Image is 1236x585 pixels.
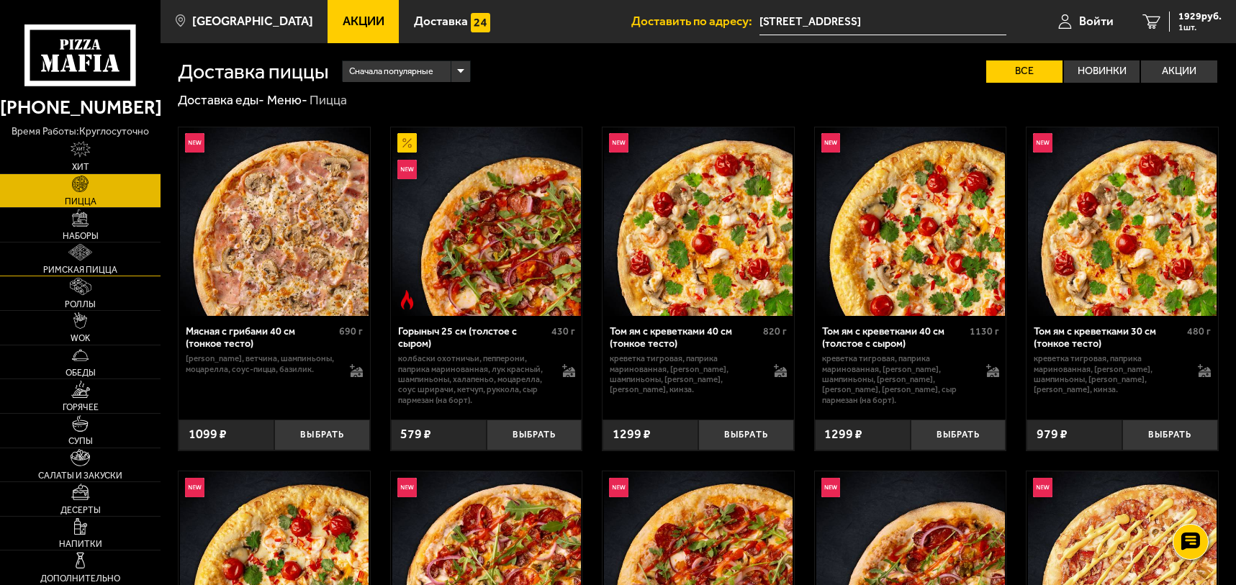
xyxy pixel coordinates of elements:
img: Новинка [609,133,628,153]
img: Новинка [1033,133,1052,153]
span: Горячее [63,403,99,412]
img: Новинка [185,478,204,497]
a: НовинкаМясная с грибами 40 см (тонкое тесто) [179,127,370,316]
img: Новинка [397,478,417,497]
label: Новинки [1064,60,1140,82]
a: НовинкаТом ям с креветками 30 см (тонкое тесто) [1027,127,1218,316]
img: Новинка [1033,478,1052,497]
span: [GEOGRAPHIC_DATA] [192,15,313,27]
span: Десерты [60,506,101,514]
img: Новинка [609,478,628,497]
img: Новинка [185,133,204,153]
span: Доставить по адресу: [631,15,759,27]
span: 1 шт. [1178,23,1222,32]
div: Горыныч 25 см (толстое с сыром) [398,325,548,350]
img: Том ям с креветками 40 см (тонкое тесто) [604,127,793,316]
span: 979 ₽ [1037,428,1068,441]
span: Супы [68,437,93,445]
p: [PERSON_NAME], ветчина, шампиньоны, моцарелла, соус-пицца, базилик. [186,353,337,374]
img: 15daf4d41897b9f0e9f617042186c801.svg [471,13,490,32]
span: Хит [72,163,89,171]
span: 1299 ₽ [613,428,651,441]
a: НовинкаТом ям с креветками 40 см (тонкое тесто) [603,127,794,316]
span: 1299 ₽ [824,428,862,441]
div: Том ям с креветками 40 см (толстое с сыром) [822,325,966,350]
a: Доставка еды- [178,92,264,108]
img: Новинка [821,478,841,497]
h1: Доставка пиццы [178,61,329,82]
button: Выбрать [911,420,1006,451]
span: Обеды [66,368,96,377]
span: WOK [71,334,90,343]
span: Римская пицца [43,266,117,274]
span: Доставка [414,15,468,27]
p: креветка тигровая, паприка маринованная, [PERSON_NAME], шампиньоны, [PERSON_NAME], [PERSON_NAME],... [610,353,761,394]
img: Том ям с креветками 30 см (тонкое тесто) [1028,127,1217,316]
div: Пицца [310,92,347,109]
label: Все [986,60,1063,82]
span: Роллы [65,300,96,309]
div: Мясная с грибами 40 см (тонкое тесто) [186,325,335,350]
span: 820 г [763,325,787,337]
img: Мясная с грибами 40 см (тонкое тесто) [180,127,369,316]
input: Ваш адрес доставки [759,9,1006,35]
img: Горыныч 25 см (толстое с сыром) [392,127,581,316]
label: Акции [1141,60,1217,82]
button: Выбрать [274,420,370,451]
span: 690 г [339,325,363,337]
a: АкционныйНовинкаОстрое блюдоГорыныч 25 см (толстое с сыром) [391,127,582,316]
img: Том ям с креветками 40 см (толстое с сыром) [816,127,1005,316]
p: колбаски Охотничьи, пепперони, паприка маринованная, лук красный, шампиньоны, халапеньо, моцарелл... [398,353,549,405]
button: Выбрать [1122,420,1218,451]
span: 1099 ₽ [189,428,227,441]
span: 1929 руб. [1178,12,1222,22]
p: креветка тигровая, паприка маринованная, [PERSON_NAME], шампиньоны, [PERSON_NAME], [PERSON_NAME],... [1034,353,1185,394]
span: 1130 г [970,325,999,337]
div: Том ям с креветками 30 см (тонкое тесто) [1034,325,1183,350]
span: 430 г [551,325,575,337]
div: Том ям с креветками 40 см (тонкое тесто) [610,325,759,350]
span: Салаты и закуски [38,471,122,480]
span: Дополнительно [40,574,120,583]
span: 579 ₽ [400,428,431,441]
span: 480 г [1187,325,1211,337]
img: Новинка [821,133,841,153]
span: Сначала популярные [349,59,433,83]
a: НовинкаТом ям с креветками 40 см (толстое с сыром) [815,127,1006,316]
button: Выбрать [698,420,794,451]
button: Выбрать [487,420,582,451]
img: Острое блюдо [397,290,417,309]
span: Пицца [65,197,96,206]
span: Акции [343,15,384,27]
span: Войти [1079,15,1114,27]
img: Акционный [397,133,417,153]
img: Новинка [397,160,417,179]
p: креветка тигровая, паприка маринованная, [PERSON_NAME], шампиньоны, [PERSON_NAME], [PERSON_NAME],... [822,353,973,405]
span: Наборы [63,232,99,240]
a: Меню- [267,92,307,108]
span: Напитки [59,540,102,548]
